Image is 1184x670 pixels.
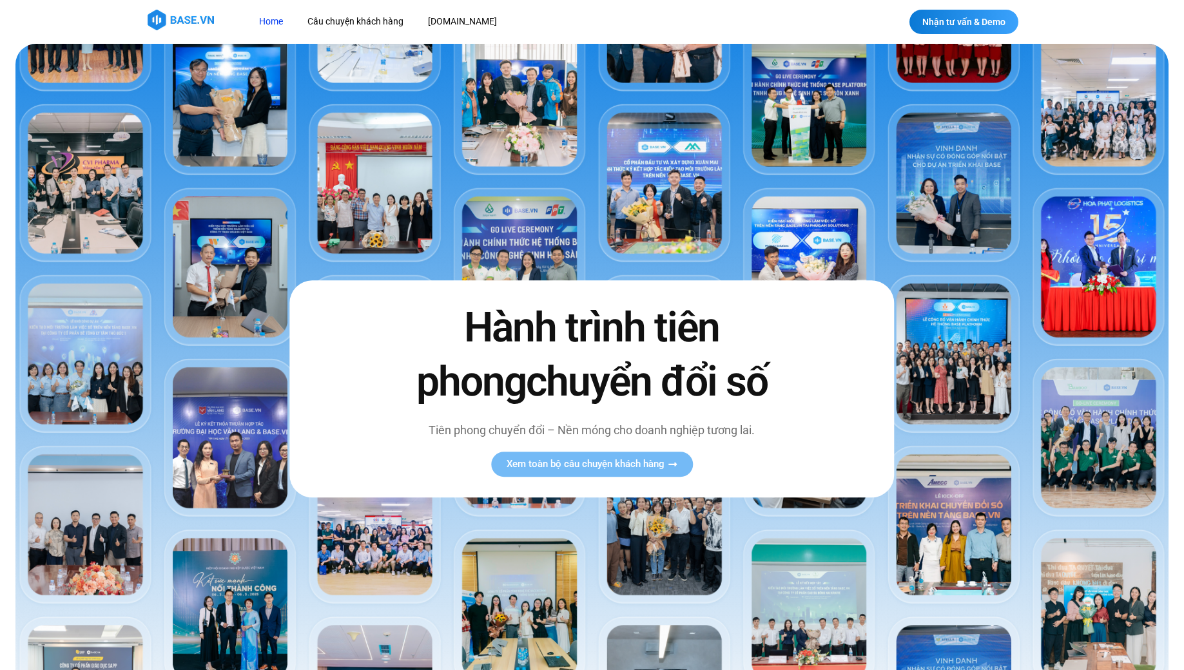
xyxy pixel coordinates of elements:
[389,421,795,439] p: Tiên phong chuyển đổi – Nền móng cho doanh nghiệp tương lai.
[507,459,665,469] span: Xem toàn bộ câu chuyện khách hàng
[922,17,1005,26] span: Nhận tư vấn & Demo
[249,10,293,33] a: Home
[909,10,1018,34] a: Nhận tư vấn & Demo
[418,10,507,33] a: [DOMAIN_NAME]
[526,358,768,406] span: chuyển đổi số
[389,301,795,408] h2: Hành trình tiên phong
[491,452,693,477] a: Xem toàn bộ câu chuyện khách hàng
[249,10,694,33] nav: Menu
[298,10,413,33] a: Câu chuyện khách hàng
